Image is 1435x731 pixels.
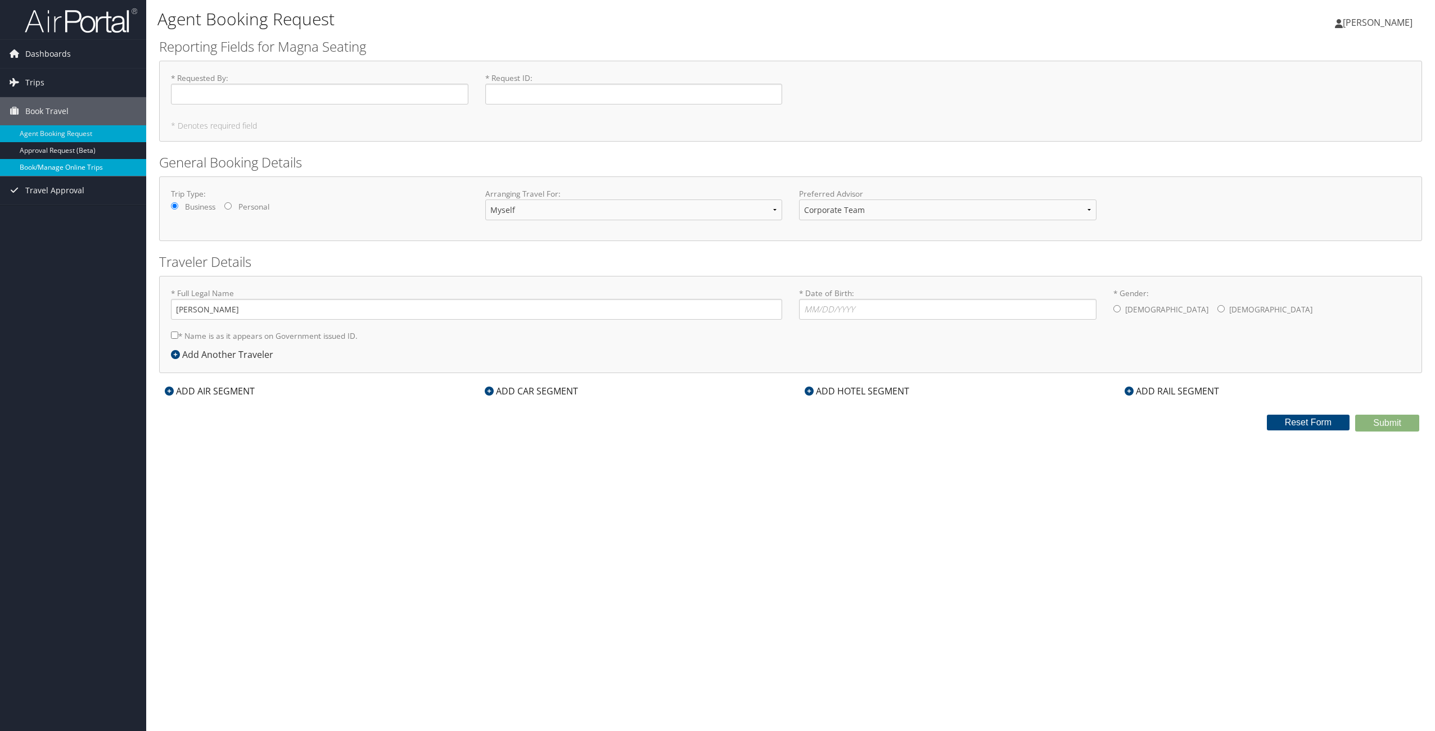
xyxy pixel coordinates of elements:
span: Dashboards [25,40,71,68]
label: Business [185,201,215,212]
input: * Full Legal Name [171,299,782,320]
label: Trip Type: [171,188,468,199]
input: * Gender:[DEMOGRAPHIC_DATA][DEMOGRAPHIC_DATA] [1217,305,1225,312]
span: Travel Approval [25,176,84,205]
button: Submit [1355,415,1419,432]
span: Book Travel [25,97,69,125]
label: Arranging Travel For: [485,188,783,199]
div: ADD HOTEL SEGMENT [799,384,915,398]
a: [PERSON_NAME] [1335,6,1424,39]
label: Preferred Advisor [799,188,1096,199]
h1: Agent Booking Request [157,7,1001,31]
input: * Name is as it appears on Government issued ID. [171,332,178,339]
label: [DEMOGRAPHIC_DATA] [1229,299,1312,320]
div: ADD CAR SEGMENT [479,384,584,398]
h2: Traveler Details [159,252,1422,271]
label: * Name is as it appears on Government issued ID. [171,325,358,346]
input: * Date of Birth: [799,299,1096,320]
img: airportal-logo.png [25,7,137,34]
label: Personal [238,201,269,212]
h2: Reporting Fields for Magna Seating [159,37,1422,56]
h2: General Booking Details [159,153,1422,172]
label: * Date of Birth: [799,288,1096,320]
span: [PERSON_NAME] [1343,16,1413,29]
span: Trips [25,69,44,97]
label: * Request ID : [485,72,783,105]
button: Reset Form [1267,415,1350,430]
label: * Full Legal Name [171,288,782,320]
input: * Requested By: [171,84,468,105]
label: [DEMOGRAPHIC_DATA] [1125,299,1208,320]
label: * Gender: [1113,288,1411,321]
div: Add Another Traveler [171,348,279,361]
h5: * Denotes required field [171,122,1410,130]
div: ADD RAIL SEGMENT [1119,384,1225,398]
input: * Gender:[DEMOGRAPHIC_DATA][DEMOGRAPHIC_DATA] [1113,305,1121,312]
div: ADD AIR SEGMENT [159,384,260,398]
input: * Request ID: [485,84,783,105]
label: * Requested By : [171,72,468,105]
